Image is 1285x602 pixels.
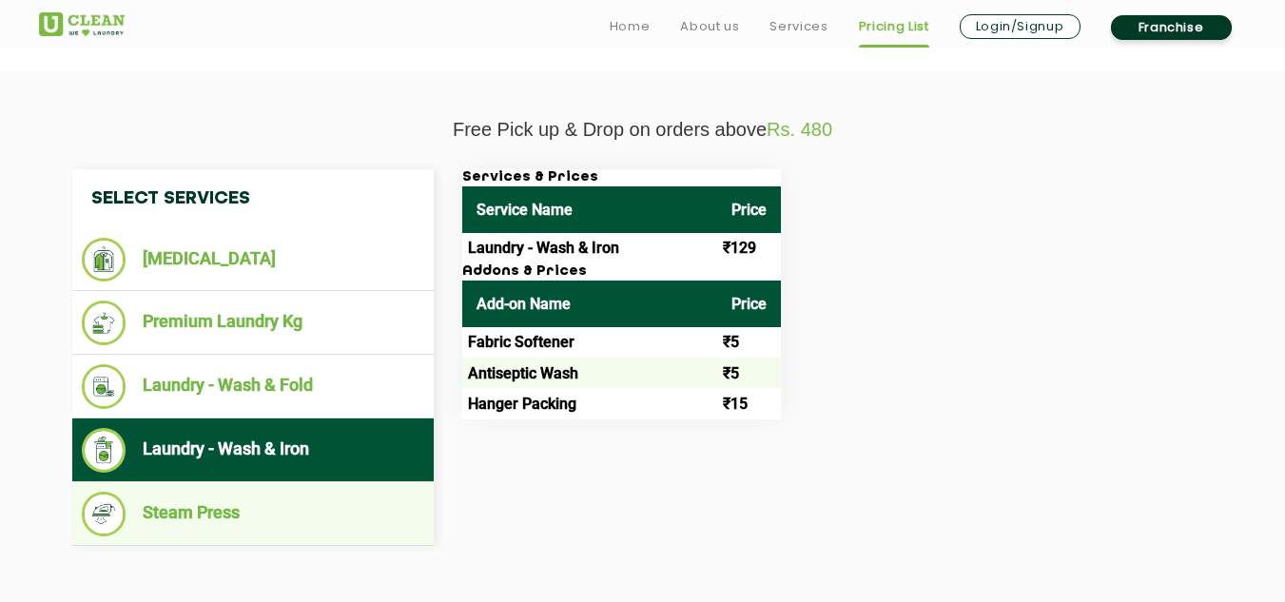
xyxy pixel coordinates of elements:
td: Antiseptic Wash [462,358,717,388]
a: Login/Signup [960,14,1081,39]
li: Steam Press [82,492,424,536]
h3: Services & Prices [462,169,781,186]
img: Dry Cleaning [82,238,127,282]
img: Premium Laundry Kg [82,301,127,345]
h4: Select Services [72,169,434,228]
p: Free Pick up & Drop on orders above [39,119,1247,141]
li: Laundry - Wash & Fold [82,364,424,409]
a: Franchise [1111,15,1232,40]
img: UClean Laundry and Dry Cleaning [39,12,125,36]
img: Steam Press [82,492,127,536]
td: ₹129 [717,233,781,263]
li: Laundry - Wash & Iron [82,428,424,473]
th: Add-on Name [462,281,717,327]
td: ₹5 [717,327,781,358]
li: Premium Laundry Kg [82,301,424,345]
a: Home [610,15,651,38]
a: Services [769,15,827,38]
img: Laundry - Wash & Fold [82,364,127,409]
a: Pricing List [859,15,929,38]
th: Service Name [462,186,717,233]
h3: Addons & Prices [462,263,781,281]
td: ₹5 [717,358,781,388]
td: Laundry - Wash & Iron [462,233,717,263]
th: Price [717,281,781,327]
a: About us [680,15,739,38]
th: Price [717,186,781,233]
td: ₹15 [717,388,781,418]
span: Rs. 480 [767,119,832,140]
img: Laundry - Wash & Iron [82,428,127,473]
td: Hanger Packing [462,388,717,418]
td: Fabric Softener [462,327,717,358]
li: [MEDICAL_DATA] [82,238,424,282]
